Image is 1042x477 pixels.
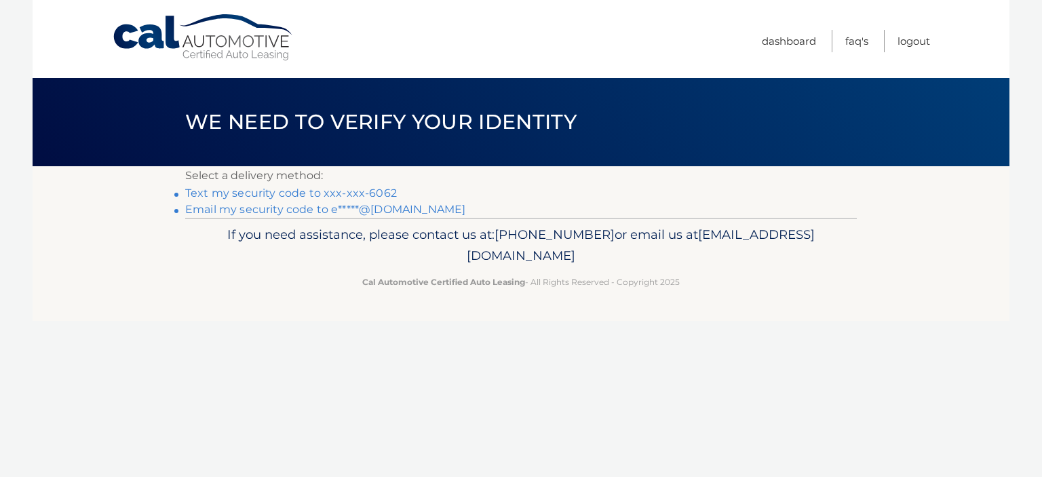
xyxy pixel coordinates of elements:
a: FAQ's [845,30,868,52]
span: [PHONE_NUMBER] [495,227,615,242]
a: Email my security code to e*****@[DOMAIN_NAME] [185,203,465,216]
p: - All Rights Reserved - Copyright 2025 [194,275,848,289]
span: We need to verify your identity [185,109,577,134]
p: Select a delivery method: [185,166,857,185]
strong: Cal Automotive Certified Auto Leasing [362,277,525,287]
a: Cal Automotive [112,14,295,62]
a: Text my security code to xxx-xxx-6062 [185,187,397,199]
p: If you need assistance, please contact us at: or email us at [194,224,848,267]
a: Logout [898,30,930,52]
a: Dashboard [762,30,816,52]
